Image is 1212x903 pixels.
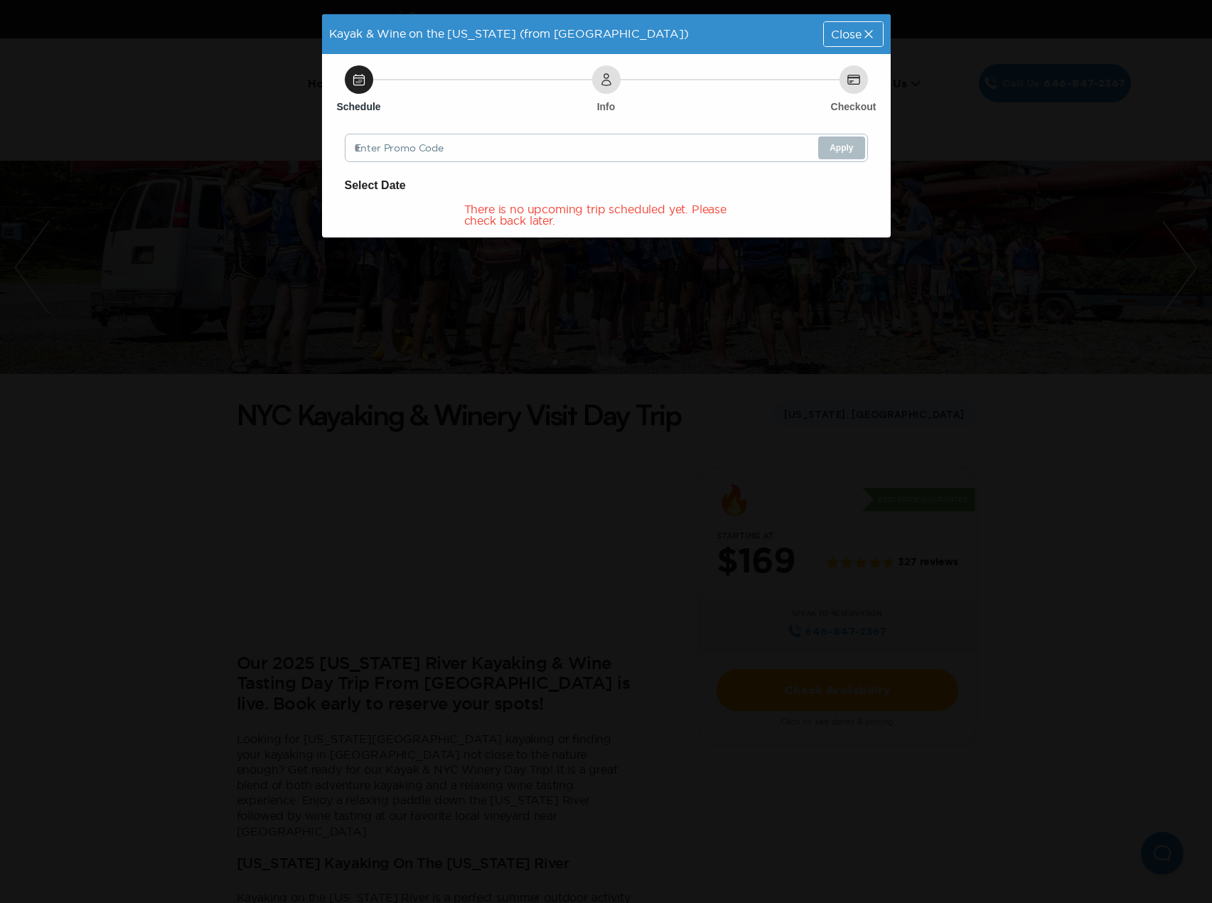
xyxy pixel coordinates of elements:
[336,100,380,114] h6: Schedule
[831,100,876,114] h6: Checkout
[831,28,861,40] span: Close
[597,100,616,114] h6: Info
[464,203,749,226] div: There is no upcoming trip scheduled yet. Please check back later.
[345,176,868,195] h6: Select Date
[329,27,689,40] span: Kayak & Wine on the [US_STATE] (from [GEOGRAPHIC_DATA])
